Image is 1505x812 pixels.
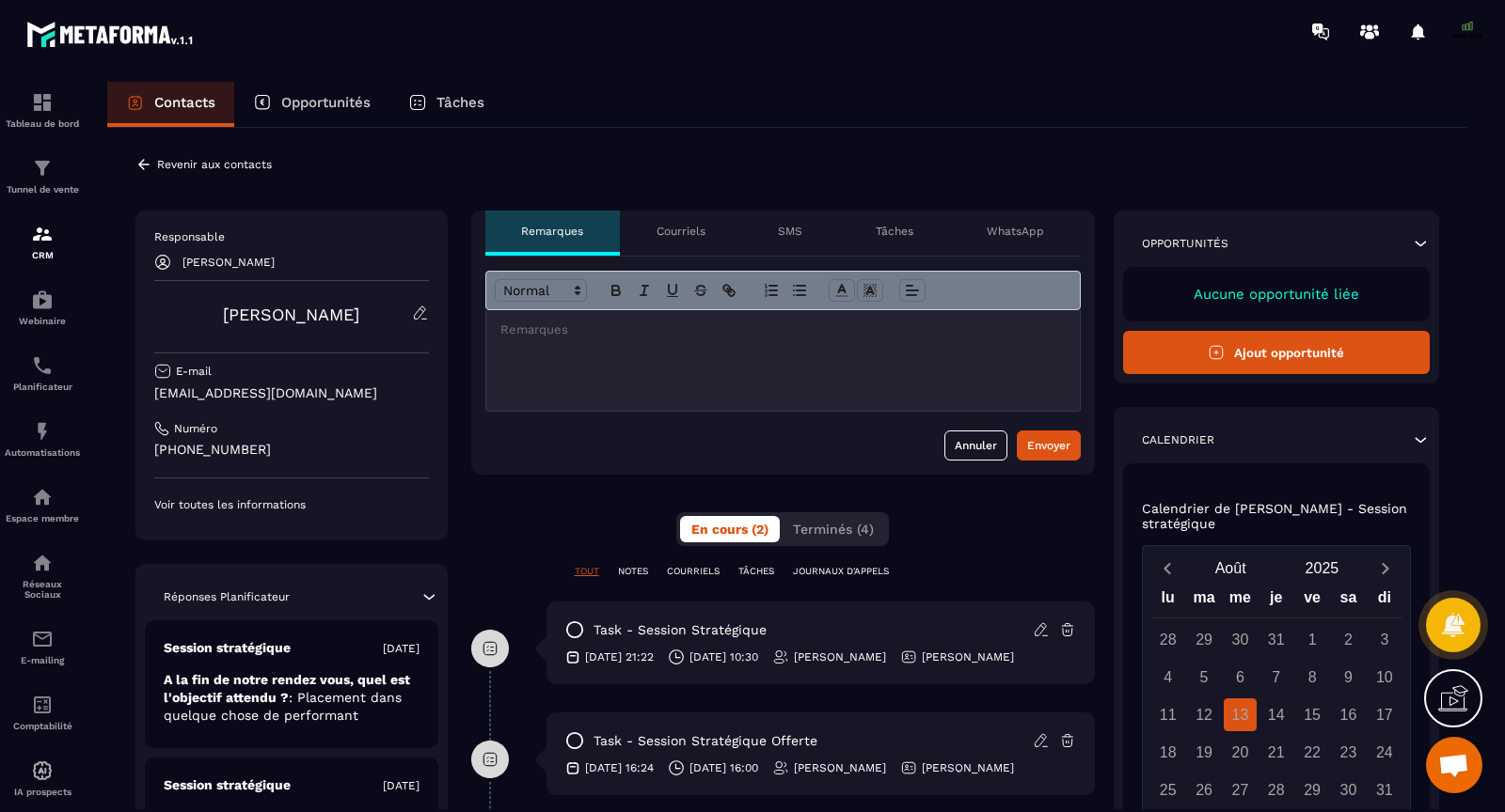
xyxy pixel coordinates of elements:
[1296,773,1329,806] div: 29
[5,538,80,614] a: social-networksocial-networkRéseaux Sociaux
[1151,773,1184,806] div: 25
[281,94,371,111] p: Opportunités
[5,579,80,600] p: Réseaux Sociaux
[5,787,80,797] p: IA prospects
[1188,661,1221,694] div: 5
[922,649,1014,664] p: [PERSON_NAME]
[1224,698,1257,731] div: 13
[1151,661,1184,694] div: 4
[1259,736,1292,769] div: 21
[922,760,1014,775] p: [PERSON_NAME]
[1332,773,1365,806] div: 30
[667,565,720,578] p: COURRIELS
[154,384,429,402] p: [EMAIL_ADDRESS][DOMAIN_NAME]
[383,641,420,656] p: [DATE]
[794,760,886,775] p: [PERSON_NAME]
[1259,698,1292,731] div: 14
[575,565,599,578] p: TOUT
[1332,698,1365,731] div: 16
[1259,623,1292,656] div: 31
[5,513,80,523] p: Espace membre
[944,430,1007,461] button: Annuler
[1368,623,1401,656] div: 3
[521,224,583,239] p: Remarques
[1142,286,1412,303] p: Aucune opportunité liée
[31,354,54,377] img: scheduler
[31,552,54,574] img: social-network
[5,143,80,209] a: formationformationTunnel de vente
[1296,736,1329,769] div: 22
[5,614,80,679] a: emailemailE-mailing
[657,224,705,239] p: Courriels
[5,382,80,392] p: Planificateur
[1276,552,1368,585] button: Open years overlay
[689,649,758,664] p: [DATE] 10:30
[5,184,80,195] p: Tunnel de vente
[1332,736,1365,769] div: 23
[1188,773,1221,806] div: 26
[1027,436,1070,455] div: Envoyer
[691,522,768,537] span: En cours (2)
[5,340,80,406] a: schedulerschedulerPlanificateur
[1142,236,1228,251] p: Opportunités
[31,91,54,114] img: formation
[31,759,54,782] img: automations
[5,447,80,458] p: Automatisations
[107,82,234,127] a: Contacts
[793,565,889,578] p: JOURNAUX D'APPELS
[782,516,885,542] button: Terminés (4)
[1330,585,1366,617] div: sa
[1150,555,1185,581] button: Previous month
[5,77,80,143] a: formationformationTableau de bord
[182,256,275,269] p: [PERSON_NAME]
[1259,773,1292,806] div: 28
[618,565,648,578] p: NOTES
[31,157,54,180] img: formation
[1259,585,1294,617] div: je
[26,17,196,51] img: logo
[31,694,54,716] img: accountant
[1296,623,1329,656] div: 1
[1368,661,1401,694] div: 10
[164,589,290,604] p: Réponses Planificateur
[5,274,80,340] a: automationsautomationsWebinaire
[5,316,80,326] p: Webinaire
[594,621,767,639] p: task - Session stratégique
[1151,623,1184,656] div: 28
[176,364,212,379] p: E-mail
[154,441,429,459] p: [PHONE_NUMBER]
[1188,698,1221,731] div: 12
[1426,737,1482,793] a: Ouvrir le chat
[1332,661,1365,694] div: 9
[1151,736,1184,769] div: 18
[31,628,54,650] img: email
[5,679,80,745] a: accountantaccountantComptabilité
[1294,585,1330,617] div: ve
[1123,331,1431,374] button: Ajout opportunité
[1224,773,1257,806] div: 27
[680,516,780,542] button: En cours (2)
[1185,552,1276,585] button: Open months overlay
[223,304,359,324] a: [PERSON_NAME]
[31,289,54,311] img: automations
[164,776,291,794] p: Session stratégique
[876,224,913,239] p: Tâches
[1368,736,1401,769] div: 24
[383,778,420,793] p: [DATE]
[1332,623,1365,656] div: 2
[1368,698,1401,731] div: 17
[1188,623,1221,656] div: 29
[5,250,80,260] p: CRM
[154,94,215,111] p: Contacts
[738,565,774,578] p: TÂCHES
[1017,430,1081,461] button: Envoyer
[778,224,802,239] p: SMS
[31,486,54,508] img: automations
[5,472,80,538] a: automationsautomationsEspace membre
[987,224,1044,239] p: WhatsApp
[1367,585,1402,617] div: di
[1368,773,1401,806] div: 31
[1150,585,1403,806] div: Calendar wrapper
[174,421,217,436] p: Numéro
[5,118,80,129] p: Tableau de bord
